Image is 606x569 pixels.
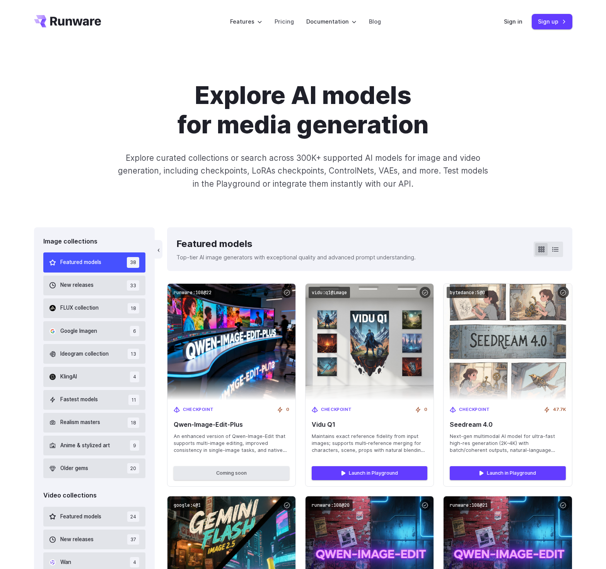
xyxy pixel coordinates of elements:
[312,433,427,454] span: Maintains exact reference fidelity from input images; supports multi‑reference merging for charac...
[130,557,139,567] span: 4
[127,534,139,545] span: 37
[60,441,110,450] span: Anime & stylized art
[128,417,139,428] span: 18
[174,466,289,480] button: Coming soon
[43,413,146,433] button: Realism masters 18
[43,298,146,318] button: FLUX collection 18
[128,349,139,359] span: 13
[60,258,101,267] span: Featured models
[43,276,146,295] button: New releases 33
[450,433,565,454] span: Next-gen multimodal AI model for ultra-fast high-res generation (2K–4K) with batch/coherent outpu...
[128,303,139,313] span: 18
[312,466,427,480] a: Launch in Playground
[459,406,490,413] span: Checkpoint
[127,463,139,474] span: 20
[447,499,491,511] code: runware:108@21
[88,80,519,139] h1: Explore AI models for media generation
[43,491,146,501] div: Video collections
[60,350,109,358] span: Ideogram collection
[60,373,77,381] span: KlingAI
[43,390,146,410] button: Fastest models 11
[60,281,94,290] span: New releases
[60,464,88,473] span: Older gems
[155,240,162,259] button: ‹
[532,14,572,29] a: Sign up
[43,321,146,341] button: Google Imagen 6
[275,17,294,26] a: Pricing
[369,17,381,26] a: Blog
[34,15,101,27] a: Go to /
[444,284,572,400] img: Seedream 4.0
[174,433,289,454] span: An enhanced version of Qwen-Image-Edit that supports multi-image editing, improved consistency in...
[60,558,71,567] span: Wan
[312,421,427,428] span: Vidu Q1
[309,287,350,298] code: vidu:q1@image
[321,406,352,413] span: Checkpoint
[114,152,491,190] p: Explore curated collections or search across 300K+ supported AI models for image and video genera...
[60,327,97,336] span: Google Imagen
[43,344,146,364] button: Ideogram collection 13
[450,421,565,428] span: Seedream 4.0
[130,326,139,336] span: 6
[128,395,139,405] span: 11
[230,17,262,26] label: Features
[43,237,146,247] div: Image collections
[553,406,566,413] span: 47.7K
[60,418,100,427] span: Realism masters
[309,499,353,511] code: runware:108@20
[43,458,146,478] button: Older gems 20
[176,237,416,251] div: Featured models
[183,406,214,413] span: Checkpoint
[43,436,146,455] button: Anime & stylized art 9
[424,406,427,413] span: 0
[306,284,434,400] img: Vidu Q1
[43,530,146,549] button: New releases 37
[127,511,139,522] span: 24
[130,371,139,382] span: 4
[450,466,565,480] a: Launch in Playground
[130,440,139,451] span: 9
[60,535,94,544] span: New releases
[127,257,139,267] span: 38
[176,253,416,262] p: Top-tier AI image generators with exceptional quality and advanced prompt understanding.
[171,287,215,298] code: runware:108@22
[167,284,295,400] img: Qwen-Image-Edit-Plus
[174,421,289,428] span: Qwen-Image-Edit-Plus
[43,507,146,526] button: Featured models 24
[447,287,488,298] code: bytedance:5@0
[171,499,204,511] code: google:4@1
[127,280,139,291] span: 33
[286,406,289,413] span: 0
[43,252,146,272] button: Featured models 38
[60,304,99,312] span: FLUX collection
[60,395,98,404] span: Fastest models
[43,367,146,387] button: KlingAI 4
[60,513,101,521] span: Featured models
[306,17,357,26] label: Documentation
[504,17,522,26] a: Sign in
